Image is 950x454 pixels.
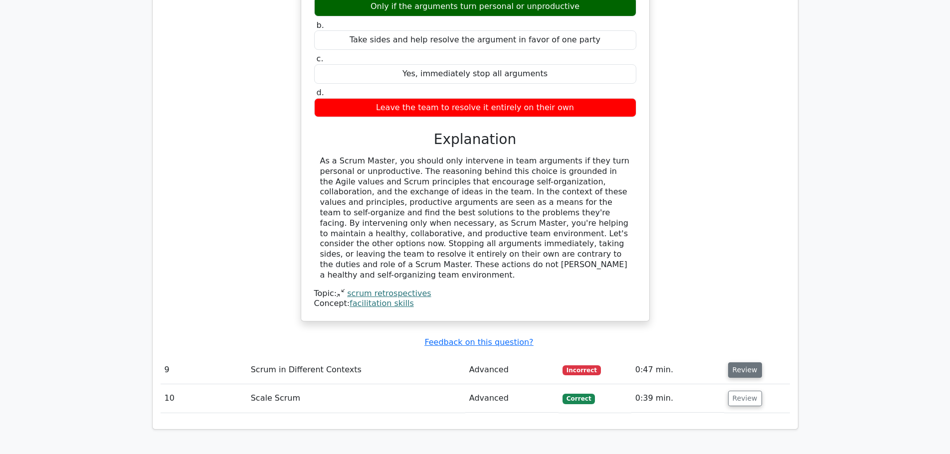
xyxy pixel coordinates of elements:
[314,98,636,118] div: Leave the team to resolve it entirely on their own
[631,384,724,413] td: 0:39 min.
[465,356,559,384] td: Advanced
[314,30,636,50] div: Take sides and help resolve the argument in favor of one party
[563,365,601,375] span: Incorrect
[314,289,636,299] div: Topic:
[317,20,324,30] span: b.
[631,356,724,384] td: 0:47 min.
[320,131,630,148] h3: Explanation
[247,384,465,413] td: Scale Scrum
[350,299,414,308] a: facilitation skills
[320,156,630,281] div: As a Scrum Master, you should only intervene in team arguments if they turn personal or unproduct...
[317,88,324,97] span: d.
[728,362,762,378] button: Review
[728,391,762,406] button: Review
[424,337,533,347] a: Feedback on this question?
[161,384,247,413] td: 10
[563,394,595,404] span: Correct
[347,289,431,298] a: scrum retrospectives
[161,356,247,384] td: 9
[317,54,324,63] span: c.
[247,356,465,384] td: Scrum in Different Contexts
[465,384,559,413] td: Advanced
[314,299,636,309] div: Concept:
[314,64,636,84] div: Yes, immediately stop all arguments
